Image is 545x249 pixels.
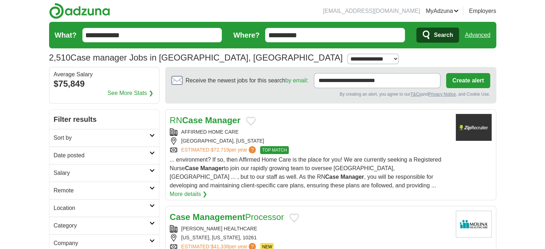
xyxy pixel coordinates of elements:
a: Salary [49,164,159,182]
li: [EMAIL_ADDRESS][DOMAIN_NAME] [323,7,420,15]
span: Receive the newest jobs for this search : [186,76,308,85]
h2: Sort by [54,134,149,142]
a: by email [285,77,307,83]
h2: Remote [54,186,149,195]
a: Privacy Notice [428,92,456,97]
span: $72,719 [211,147,229,153]
img: Company logo [456,114,492,141]
a: Sort by [49,129,159,147]
a: T&Cs [410,92,421,97]
a: ESTIMATED:$72,719per year? [181,146,258,154]
img: Adzuna logo [49,3,110,19]
strong: Management [193,212,245,222]
h2: Company [54,239,149,248]
button: Create alert [446,73,490,88]
a: Location [49,199,159,217]
button: Search [416,28,459,43]
strong: Manager [205,115,240,125]
a: RNCase Manager [170,115,240,125]
strong: Case [182,115,202,125]
h1: Case manager Jobs in [GEOGRAPHIC_DATA], [GEOGRAPHIC_DATA] [49,53,343,62]
h2: Salary [54,169,149,177]
strong: Case [325,174,339,180]
a: Date posted [49,147,159,164]
div: By creating an alert, you agree to our and , and Cookie Use. [171,91,490,97]
a: [PERSON_NAME] HEALTHCARE [181,226,257,231]
span: TOP MATCH [260,146,288,154]
a: Remote [49,182,159,199]
h2: Date posted [54,151,149,160]
strong: Case [170,212,190,222]
h2: Category [54,221,149,230]
a: More details ❯ [170,190,207,198]
strong: Manager [340,174,364,180]
h2: Location [54,204,149,212]
a: MyAdzuna [426,7,459,15]
strong: Manager [200,165,224,171]
div: AFFIRMED HOME CARE [170,128,450,136]
label: What? [55,30,77,40]
div: [GEOGRAPHIC_DATA], [US_STATE] [170,137,450,145]
span: ? [249,146,256,153]
span: ... environment? If so, then Affirmed Home Care is the place for you! We are currently seeking a ... [170,157,441,188]
div: Average Salary [54,72,155,77]
label: Where? [233,30,259,40]
div: $75,849 [54,77,155,90]
button: Add to favorite jobs [246,117,255,125]
strong: Case [185,165,199,171]
a: Employers [469,7,496,15]
a: Category [49,217,159,234]
span: Search [434,28,453,42]
img: Molina Healthcare logo [456,211,492,238]
h2: Filter results [49,110,159,129]
button: Add to favorite jobs [290,214,299,222]
a: Case ManagementProcessor [170,212,284,222]
a: See More Stats ❯ [107,89,153,97]
a: Advanced [465,28,490,42]
div: [US_STATE], [US_STATE], 10261 [170,234,450,241]
span: 2,510 [49,51,71,64]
